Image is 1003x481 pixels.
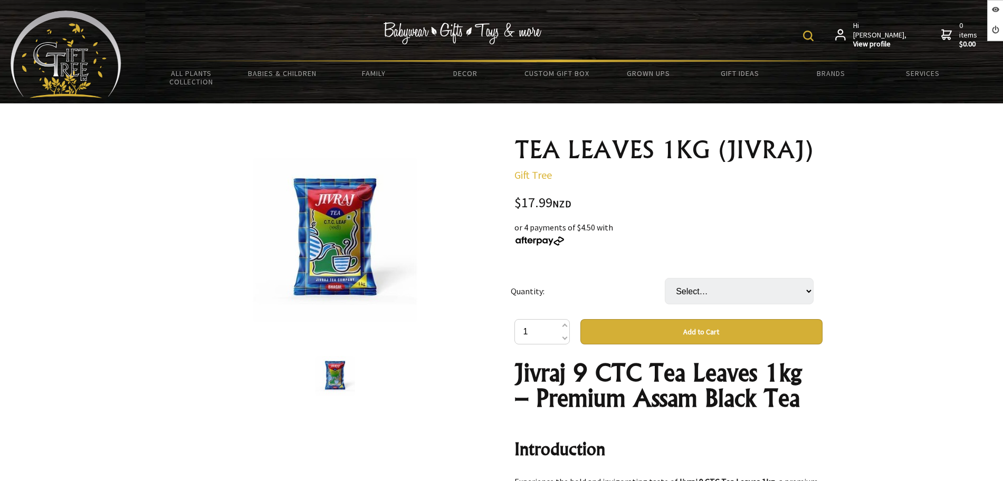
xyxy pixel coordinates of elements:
div: or 4 payments of $4.50 with [514,221,823,246]
img: TEA LEAVES 1KG (JIVRAJ) [253,158,417,322]
strong: Introduction [514,438,605,459]
img: product search [803,31,814,41]
a: 0 items$0.00 [941,21,979,49]
a: Decor [419,62,511,84]
img: Babywear - Gifts - Toys & more [383,22,541,44]
span: 0 items [959,21,979,49]
a: Hi [PERSON_NAME],View profile [835,21,908,49]
span: NZD [552,198,571,210]
td: Quantity: [511,263,665,319]
a: Babies & Children [237,62,328,84]
a: Family [328,62,419,84]
span: Hi [PERSON_NAME], [853,21,908,49]
img: Babyware - Gifts - Toys and more... [11,11,121,98]
button: Add to Cart [580,319,823,344]
strong: View profile [853,40,908,49]
a: All Plants Collection [146,62,237,93]
a: Gift Tree [514,168,552,181]
a: Services [877,62,968,84]
img: TEA LEAVES 1KG (JIVRAJ) [315,356,355,396]
div: $17.99 [514,196,823,210]
a: Custom Gift Box [511,62,603,84]
a: Brands [786,62,877,84]
h1: TEA LEAVES 1KG (JIVRAJ) [514,137,823,162]
a: Grown Ups [603,62,694,84]
img: Afterpay [514,236,565,246]
a: Gift Ideas [694,62,785,84]
strong: $0.00 [959,40,979,49]
strong: Jivraj 9 CTC Tea Leaves 1kg – Premium Assam Black Tea [514,358,801,412]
